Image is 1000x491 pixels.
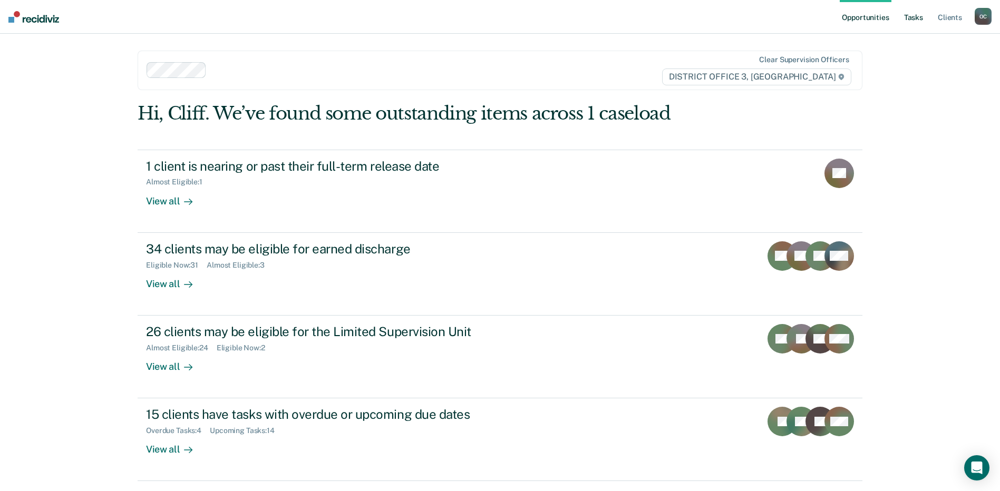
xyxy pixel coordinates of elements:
div: Almost Eligible : 1 [146,178,211,186]
div: 15 clients have tasks with overdue or upcoming due dates [146,407,516,422]
div: Almost Eligible : 3 [207,261,273,270]
div: 34 clients may be eligible for earned discharge [146,241,516,257]
div: Open Intercom Messenger [964,455,989,480]
img: Recidiviz [8,11,59,23]
div: Overdue Tasks : 4 [146,426,210,435]
span: DISTRICT OFFICE 3, [GEOGRAPHIC_DATA] [662,68,851,85]
button: OC [975,8,992,25]
div: Almost Eligible : 24 [146,343,217,352]
a: 34 clients may be eligible for earned dischargeEligible Now:31Almost Eligible:3View all [138,233,862,316]
div: Clear supervision officers [759,55,849,64]
div: 26 clients may be eligible for the Limited Supervision Unit [146,324,516,339]
div: View all [146,269,205,290]
div: O C [975,8,992,25]
div: View all [146,352,205,373]
a: 15 clients have tasks with overdue or upcoming due datesOverdue Tasks:4Upcoming Tasks:14View all [138,398,862,481]
a: 26 clients may be eligible for the Limited Supervision UnitAlmost Eligible:24Eligible Now:2View all [138,316,862,398]
div: Eligible Now : 31 [146,261,207,270]
a: 1 client is nearing or past their full-term release dateAlmost Eligible:1View all [138,150,862,233]
div: Eligible Now : 2 [217,343,274,352]
div: Hi, Cliff. We’ve found some outstanding items across 1 caseload [138,103,717,124]
div: View all [146,186,205,207]
div: View all [146,435,205,456]
div: Upcoming Tasks : 14 [210,426,283,435]
div: 1 client is nearing or past their full-term release date [146,159,516,174]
